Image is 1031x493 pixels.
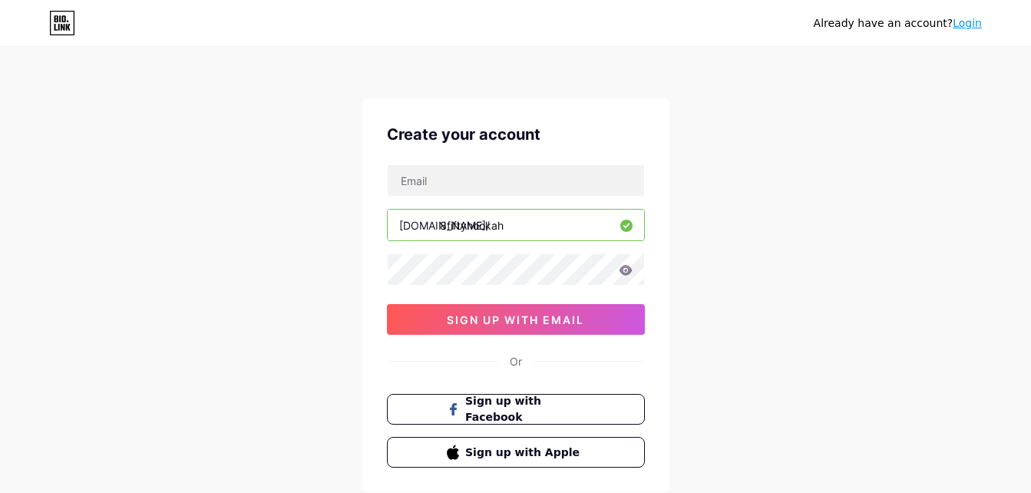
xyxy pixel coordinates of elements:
input: Email [388,165,644,196]
button: sign up with email [387,304,645,335]
a: Login [953,17,982,29]
div: Create your account [387,123,645,146]
span: Sign up with Facebook [465,393,584,425]
span: sign up with email [447,313,584,326]
div: Already have an account? [814,15,982,31]
button: Sign up with Facebook [387,394,645,425]
div: [DOMAIN_NAME]/ [399,217,490,233]
button: Sign up with Apple [387,437,645,468]
div: Or [510,353,522,369]
span: Sign up with Apple [465,445,584,461]
input: username [388,210,644,240]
